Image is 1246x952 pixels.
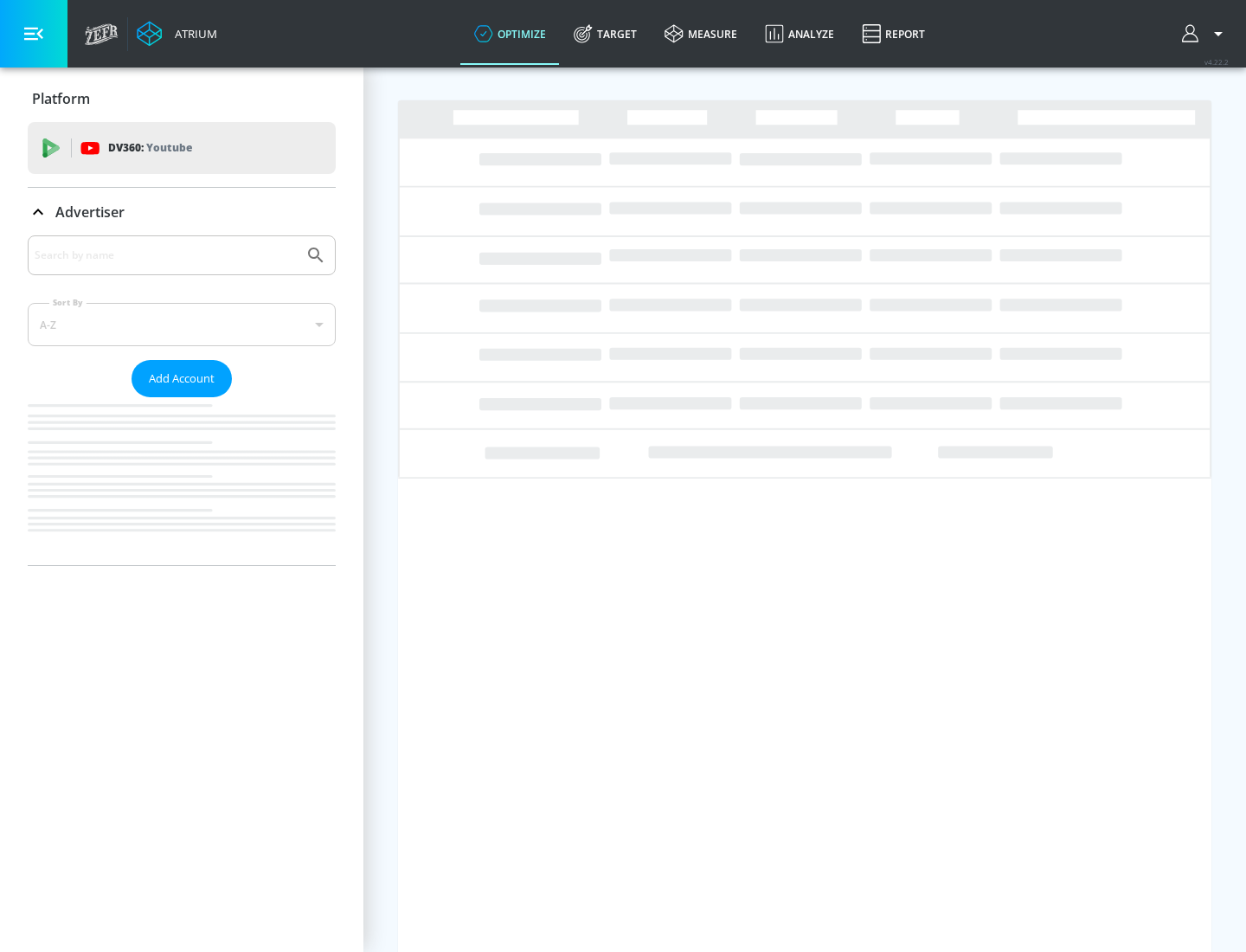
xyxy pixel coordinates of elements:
a: Analyze [751,3,848,65]
a: Target [560,3,651,65]
a: optimize [460,3,560,65]
label: Sort By [49,297,87,308]
a: Atrium [137,21,217,47]
p: Advertiser [55,203,125,222]
p: Platform [32,89,90,108]
span: Add Account [149,369,215,389]
input: Search by name [35,244,297,267]
div: Atrium [168,26,217,42]
div: Advertiser [28,235,336,565]
p: Youtube [146,138,192,157]
a: Report [848,3,939,65]
a: measure [651,3,751,65]
div: Advertiser [28,188,336,236]
div: Platform [28,74,336,123]
div: A-Z [28,303,336,346]
span: v 4.22.2 [1204,57,1229,67]
nav: list of Advertiser [28,397,336,565]
button: Add Account [132,360,232,397]
p: DV360: [108,138,192,158]
div: DV360: Youtube [28,122,336,174]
